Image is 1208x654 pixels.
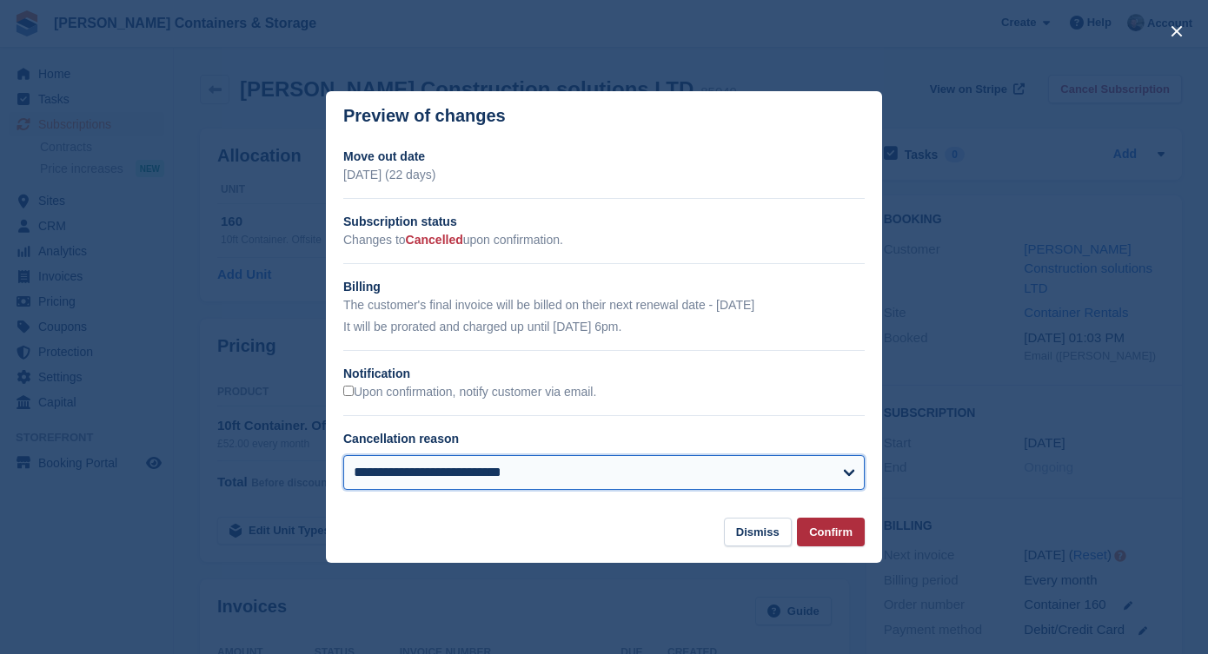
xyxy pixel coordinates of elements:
p: It will be prorated and charged up until [DATE] 6pm. [343,318,865,336]
button: Confirm [797,518,865,546]
p: [DATE] (22 days) [343,166,865,184]
label: Upon confirmation, notify customer via email. [343,385,596,400]
button: Dismiss [724,518,792,546]
h2: Move out date [343,148,865,166]
label: Cancellation reason [343,432,459,446]
h2: Notification [343,365,865,383]
h2: Billing [343,278,865,296]
p: The customer's final invoice will be billed on their next renewal date - [DATE] [343,296,865,314]
h2: Subscription status [343,213,865,231]
input: Upon confirmation, notify customer via email. [343,386,354,396]
button: close [1163,17,1191,45]
p: Preview of changes [343,106,506,126]
span: Cancelled [406,233,463,247]
p: Changes to upon confirmation. [343,231,865,249]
